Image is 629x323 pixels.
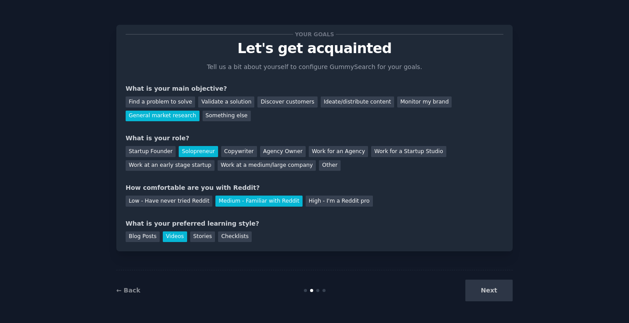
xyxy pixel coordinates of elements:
div: Videos [163,231,187,242]
div: High - I'm a Reddit pro [306,196,373,207]
div: Blog Posts [126,231,160,242]
a: ← Back [116,287,140,294]
div: Find a problem to solve [126,96,195,108]
div: Copywriter [221,146,257,157]
div: Work for an Agency [309,146,368,157]
div: Stories [190,231,215,242]
div: Agency Owner [260,146,306,157]
div: Discover customers [257,96,317,108]
div: Work at an early stage startup [126,160,215,171]
div: Validate a solution [198,96,254,108]
div: How comfortable are you with Reddit? [126,183,503,192]
span: Your goals [293,30,336,39]
div: Ideate/distribute content [321,96,394,108]
div: Low - Have never tried Reddit [126,196,212,207]
div: Work at a medium/large company [218,160,316,171]
div: Startup Founder [126,146,176,157]
div: What is your preferred learning style? [126,219,503,228]
p: Let's get acquainted [126,41,503,56]
div: Checklists [218,231,252,242]
div: Something else [203,111,251,122]
div: Work for a Startup Studio [371,146,446,157]
div: Solopreneur [179,146,218,157]
div: What is your role? [126,134,503,143]
div: Other [319,160,341,171]
p: Tell us a bit about yourself to configure GummySearch for your goals. [203,62,426,72]
div: What is your main objective? [126,84,503,93]
div: Monitor my brand [397,96,452,108]
div: Medium - Familiar with Reddit [215,196,302,207]
div: General market research [126,111,199,122]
